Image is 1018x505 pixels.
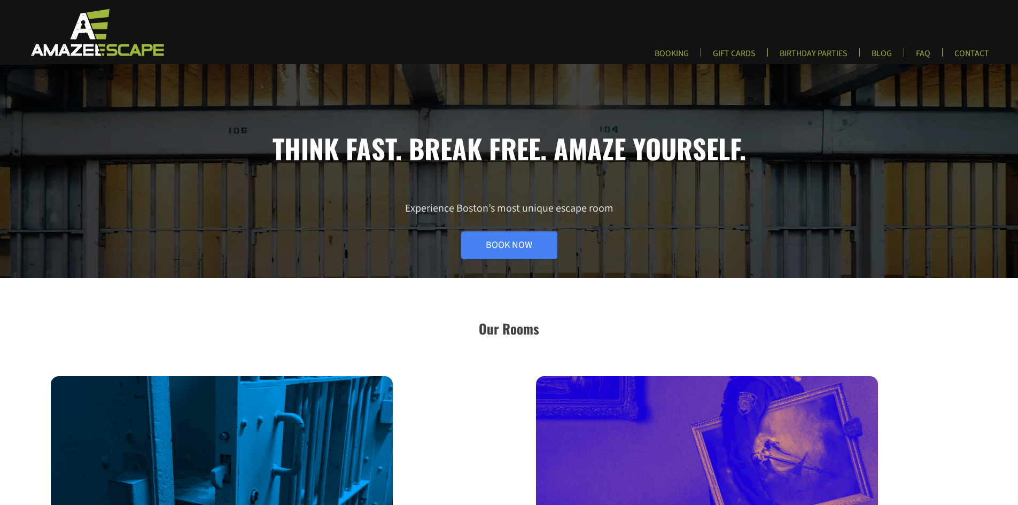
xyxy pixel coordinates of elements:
a: BOOKING [646,48,697,66]
a: BIRTHDAY PARTIES [771,48,856,66]
h1: Think fast. Break free. Amaze yourself. [51,132,967,164]
a: GIFT CARDS [704,48,764,66]
a: BLOG [863,48,900,66]
a: Book Now [461,231,557,259]
img: Escape Room Game in Boston Area [17,7,175,57]
a: FAQ [907,48,939,66]
a: CONTACT [946,48,998,66]
p: Experience Boston’s most unique escape room [51,201,967,259]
